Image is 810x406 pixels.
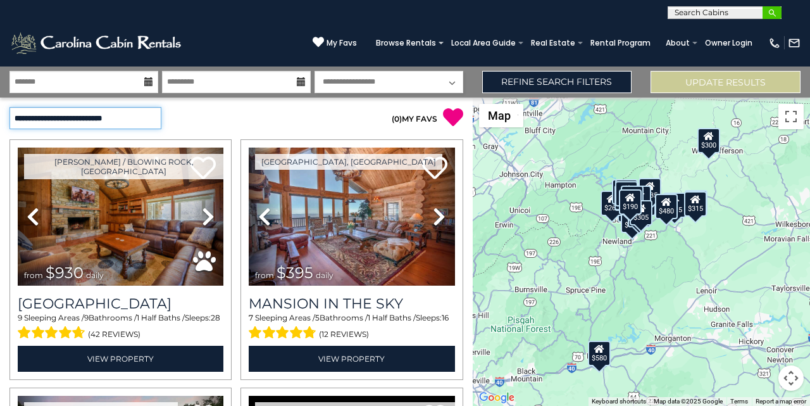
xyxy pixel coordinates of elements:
a: My Favs [313,36,357,49]
button: Map camera controls [778,365,804,391]
a: Refine Search Filters [482,71,632,93]
div: $300 [615,179,638,205]
span: 16 [442,313,449,322]
a: View Property [249,346,454,372]
span: 0 [394,114,399,124]
span: $395 [277,263,313,282]
div: $480 [655,193,678,219]
span: Map [488,109,511,122]
div: $260 [601,190,623,215]
a: Add to favorites [422,155,447,182]
span: $930 [46,263,84,282]
div: Sleeping Areas / Bathrooms / Sleeps: [249,312,454,343]
span: from [24,270,43,280]
span: 9 [84,313,89,322]
div: $325 [615,181,638,206]
button: Toggle fullscreen view [778,104,804,129]
span: Map data ©2025 Google [654,398,723,405]
span: daily [316,270,333,280]
div: $350 [621,208,644,233]
span: 5 [315,313,320,322]
img: Google [476,390,518,406]
img: phone-regular-white.png [768,37,781,49]
span: ( ) [392,114,402,124]
div: Sleeping Areas / Bathrooms / Sleeps: [18,312,223,343]
img: mail-regular-white.png [788,37,801,49]
span: 28 [211,313,220,322]
button: Keyboard shortcuts [592,397,646,406]
div: $281 [612,179,635,204]
span: 1 Half Baths / [368,313,416,322]
a: [GEOGRAPHIC_DATA], [GEOGRAPHIC_DATA] [255,154,442,170]
a: [PERSON_NAME] / Blowing Rock, [GEOGRAPHIC_DATA] [24,154,223,179]
a: About [659,34,696,52]
a: Open this area in Google Maps (opens a new window) [476,390,518,406]
img: White-1-2.png [9,30,185,56]
a: Rental Program [584,34,657,52]
span: My Favs [327,37,357,49]
button: Update Results [651,71,801,93]
span: 9 [18,313,22,322]
div: $375 [628,201,651,227]
a: Terms [730,398,748,405]
div: $435 [621,186,644,211]
button: Change map style [479,104,523,127]
div: $300 [697,127,720,153]
a: Browse Rentals [370,34,442,52]
a: (0)MY FAVS [392,114,437,124]
div: $190 [619,189,642,214]
a: Real Estate [525,34,582,52]
a: Owner Login [699,34,759,52]
img: thumbnail_163277208.jpeg [18,148,223,286]
span: 7 [249,313,253,322]
a: Mansion In The Sky [249,295,454,312]
span: (42 reviews) [88,326,140,343]
img: thumbnail_163263808.jpeg [249,148,454,286]
span: (12 reviews) [319,326,369,343]
a: Report a map error [756,398,806,405]
a: [GEOGRAPHIC_DATA] [18,295,223,312]
div: $580 [589,340,611,365]
div: $315 [663,192,686,217]
span: from [255,270,274,280]
span: daily [86,270,104,280]
h3: Appalachian Mountain Lodge [18,295,223,312]
span: 1 Half Baths / [137,313,185,322]
div: $305 [630,200,652,225]
div: $930 [685,190,707,215]
a: Local Area Guide [445,34,522,52]
div: $315 [684,191,707,217]
a: View Property [18,346,223,372]
div: $635 [639,178,661,203]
